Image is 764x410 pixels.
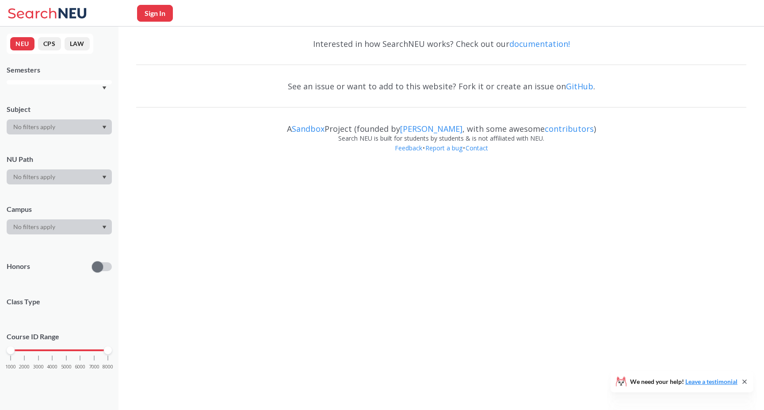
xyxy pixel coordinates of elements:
a: Leave a testimonial [685,378,737,385]
span: 4000 [47,364,57,369]
a: Sandbox [292,123,325,134]
a: Contact [465,144,489,152]
a: Feedback [394,144,423,152]
div: See an issue or want to add to this website? Fork it or create an issue on . [136,73,746,99]
button: CPS [38,37,61,50]
a: [PERSON_NAME] [400,123,462,134]
a: documentation! [509,38,570,49]
div: Subject [7,104,112,114]
svg: Dropdown arrow [102,86,107,90]
div: Semesters [7,65,112,75]
svg: Dropdown arrow [102,176,107,179]
div: A Project (founded by , with some awesome ) [136,116,746,134]
span: Class Type [7,297,112,307]
svg: Dropdown arrow [102,226,107,229]
span: 2000 [19,364,30,369]
p: Honors [7,261,30,272]
span: 8000 [103,364,113,369]
span: 6000 [75,364,85,369]
button: NEU [10,37,34,50]
button: Sign In [137,5,173,22]
svg: Dropdown arrow [102,126,107,129]
span: 1000 [5,364,16,369]
div: Dropdown arrow [7,169,112,184]
span: 7000 [89,364,99,369]
button: LAW [65,37,90,50]
div: Interested in how SearchNEU works? Check out our [136,31,746,57]
div: Dropdown arrow [7,119,112,134]
p: Course ID Range [7,332,112,342]
span: We need your help! [630,379,737,385]
a: Report a bug [425,144,463,152]
div: • • [136,143,746,166]
div: Search NEU is built for students by students & is not affiliated with NEU. [136,134,746,143]
a: GitHub [566,81,593,92]
div: NU Path [7,154,112,164]
span: 3000 [33,364,44,369]
div: Dropdown arrow [7,219,112,234]
div: Campus [7,204,112,214]
a: contributors [545,123,594,134]
span: 5000 [61,364,72,369]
